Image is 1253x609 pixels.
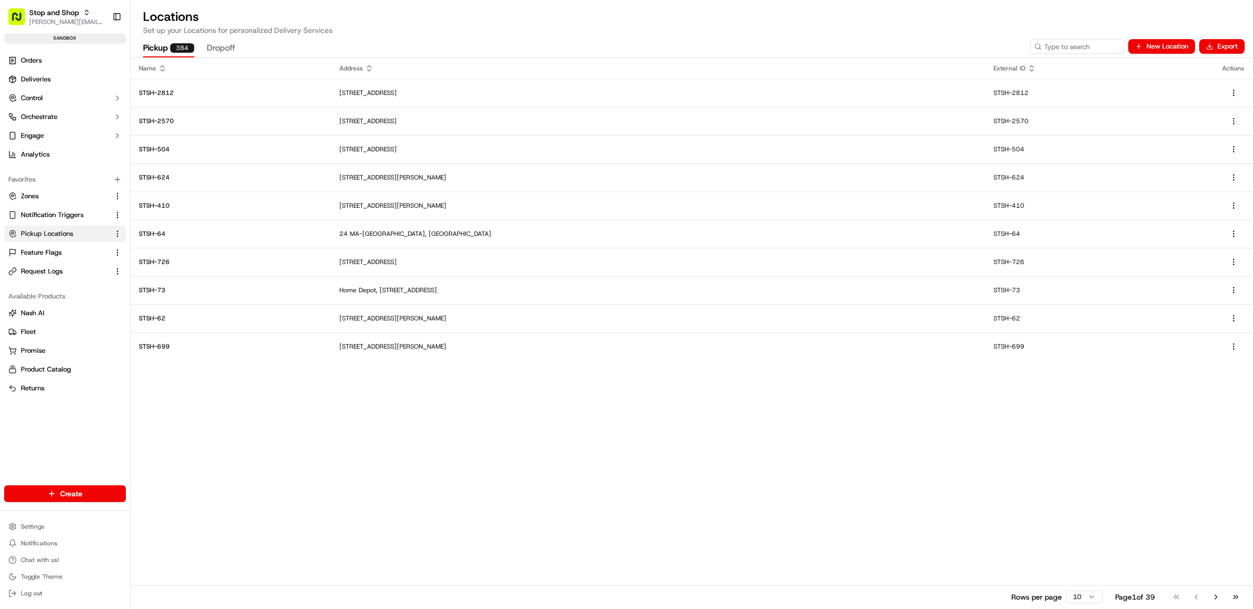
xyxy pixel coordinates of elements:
[339,117,977,125] p: [STREET_ADDRESS]
[21,327,36,337] span: Fleet
[994,314,1205,323] p: STSH-62
[4,4,108,29] button: Stop and Shop[PERSON_NAME][EMAIL_ADDRESS][DOMAIN_NAME]
[994,145,1205,153] p: STSH-504
[21,267,63,276] span: Request Logs
[21,112,57,122] span: Orchestrate
[4,342,126,359] button: Promise
[139,230,323,238] p: STSH-64
[139,64,323,73] div: Name
[4,244,126,261] button: Feature Flags
[139,173,323,182] p: STSH-624
[339,342,977,351] p: [STREET_ADDRESS][PERSON_NAME]
[87,190,90,198] span: •
[994,64,1205,73] div: External ID
[10,152,27,169] img: Tiffany Volk
[22,100,41,118] img: 4037041995827_4c49e92c6e3ed2e3ec13_72.png
[29,7,79,18] button: Stop and Shop
[4,305,126,321] button: Nash AI
[8,346,122,355] a: Promise
[10,10,31,31] img: Nash
[47,100,171,110] div: Start new chat
[4,586,126,601] button: Log out
[994,286,1205,294] p: STSH-73
[4,536,126,551] button: Notifications
[994,89,1205,97] p: STSH-2812
[21,346,45,355] span: Promise
[339,201,977,210] p: [STREET_ADDRESS][PERSON_NAME]
[1030,39,1124,54] input: Type to search
[339,230,977,238] p: 24 MA-[GEOGRAPHIC_DATA], [GEOGRAPHIC_DATA]
[994,117,1205,125] p: STSH-2570
[74,258,126,267] a: Powered byPylon
[4,33,126,44] div: sandbox
[21,384,44,393] span: Returns
[4,288,126,305] div: Available Products
[10,234,19,243] div: 📗
[10,42,190,58] p: Welcome 👋
[139,201,323,210] p: STSH-410
[21,131,44,140] span: Engage
[8,327,122,337] a: Fleet
[143,40,194,57] button: Pickup
[143,8,1240,25] h2: Locations
[4,90,126,106] button: Control
[87,162,90,170] span: •
[139,286,323,294] p: STSH-73
[27,67,188,78] input: Got a question? Start typing here...
[8,210,109,220] a: Notification Triggers
[21,192,39,201] span: Zones
[4,225,126,242] button: Pickup Locations
[8,365,122,374] a: Product Catalog
[139,342,323,351] p: STSH-699
[339,286,977,294] p: Home Depot, [STREET_ADDRESS]
[21,229,73,238] span: Pickup Locations
[4,127,126,144] button: Engage
[8,248,109,257] a: Feature Flags
[21,589,42,598] span: Log out
[4,361,126,378] button: Product Catalog
[170,43,194,53] div: 384
[339,258,977,266] p: [STREET_ADDRESS]
[1115,592,1155,602] div: Page 1 of 39
[994,201,1205,210] p: STSH-410
[32,190,85,198] span: [PERSON_NAME]
[104,259,126,267] span: Pylon
[4,188,126,205] button: Zones
[8,229,109,238] a: Pickup Locations
[1011,592,1062,602] p: Rows per page
[8,384,122,393] a: Returns
[339,173,977,182] p: [STREET_ADDRESS][PERSON_NAME]
[6,229,84,248] a: 📗Knowledge Base
[21,572,63,581] span: Toggle Theme
[1128,39,1195,54] button: New Location
[4,380,126,397] button: Returns
[21,210,84,220] span: Notification Triggers
[4,109,126,125] button: Orchestrate
[21,150,50,159] span: Analytics
[4,519,126,534] button: Settings
[4,171,126,188] div: Favorites
[4,485,126,502] button: Create
[143,25,1240,35] p: Set up your Locations for personalized Delivery Services
[4,569,126,584] button: Toggle Theme
[92,190,114,198] span: [DATE]
[4,71,126,88] a: Deliveries
[339,145,977,153] p: [STREET_ADDRESS]
[4,52,126,69] a: Orders
[339,89,977,97] p: [STREET_ADDRESS]
[29,18,104,26] span: [PERSON_NAME][EMAIL_ADDRESS][DOMAIN_NAME]
[21,93,43,103] span: Control
[21,233,80,244] span: Knowledge Base
[139,117,323,125] p: STSH-2570
[4,263,126,280] button: Request Logs
[994,173,1205,182] p: STSH-624
[21,522,44,531] span: Settings
[10,136,70,144] div: Past conversations
[994,258,1205,266] p: STSH-726
[139,258,323,266] p: STSH-726
[21,308,44,318] span: Nash AI
[60,488,82,499] span: Create
[4,324,126,340] button: Fleet
[139,145,323,153] p: STSH-504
